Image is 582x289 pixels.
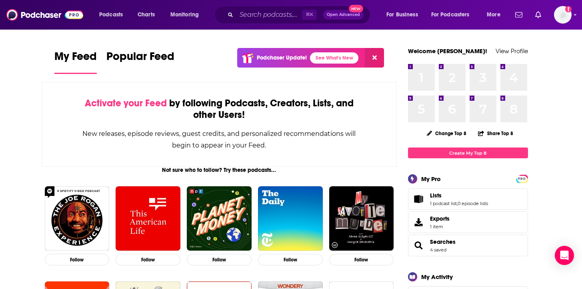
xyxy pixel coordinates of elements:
img: User Profile [554,6,572,24]
a: Searches [411,240,427,251]
a: Lists [430,192,488,199]
div: Not sure who to follow? Try these podcasts... [42,167,397,173]
button: Follow [45,254,110,265]
a: See What's New [310,52,358,64]
div: New releases, episode reviews, guest credits, and personalized recommendations will begin to appe... [82,128,357,151]
button: Follow [116,254,180,265]
p: Podchaser Update! [257,54,307,61]
div: Open Intercom Messenger [555,246,574,265]
a: Show notifications dropdown [532,8,544,22]
img: My Favorite Murder with Karen Kilgariff and Georgia Hardstark [329,186,394,251]
input: Search podcasts, credits, & more... [236,8,302,21]
button: Share Top 8 [478,126,514,141]
button: open menu [165,8,209,21]
button: open menu [381,8,428,21]
div: by following Podcasts, Creators, Lists, and other Users! [82,98,357,121]
span: Lists [430,192,442,199]
span: More [487,9,500,20]
a: Lists [411,193,427,205]
span: Podcasts [99,9,123,20]
span: Searches [408,235,528,256]
a: 0 episode lists [458,201,488,206]
a: PRO [517,175,527,181]
div: My Pro [421,175,441,183]
a: View Profile [496,47,528,55]
span: Open Advanced [327,13,360,17]
span: Logged in as katiewhorton [554,6,572,24]
a: Searches [430,238,456,245]
span: Monitoring [170,9,199,20]
img: Planet Money [187,186,252,251]
a: Show notifications dropdown [512,8,526,22]
span: Exports [430,215,450,222]
button: open menu [481,8,510,21]
div: Search podcasts, credits, & more... [222,6,378,24]
span: For Business [386,9,418,20]
span: Lists [408,188,528,210]
button: open menu [94,8,133,21]
div: My Activity [421,273,453,281]
span: Popular Feed [106,50,174,68]
a: 1 podcast list [430,201,457,206]
button: Follow [187,254,252,265]
button: Show profile menu [554,6,572,24]
span: New [349,5,363,12]
img: This American Life [116,186,180,251]
button: open menu [426,8,481,21]
span: ⌘ K [302,10,317,20]
button: Follow [258,254,323,265]
a: Popular Feed [106,50,174,74]
a: Charts [132,8,160,21]
a: My Feed [54,50,97,74]
a: Exports [408,211,528,233]
span: Charts [138,9,155,20]
a: Create My Top 8 [408,147,528,158]
a: Welcome [PERSON_NAME]! [408,47,487,55]
span: Exports [411,217,427,228]
span: 1 item [430,224,450,229]
img: The Joe Rogan Experience [45,186,110,251]
span: My Feed [54,50,97,68]
img: Podchaser - Follow, Share and Rate Podcasts [6,7,83,22]
button: Change Top 8 [422,128,472,138]
svg: Add a profile image [565,6,572,12]
img: The Daily [258,186,323,251]
span: , [457,201,458,206]
a: 4 saved [430,247,446,253]
button: Open AdvancedNew [323,10,364,20]
span: For Podcasters [431,9,470,20]
button: Follow [329,254,394,265]
span: Activate your Feed [85,97,167,109]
